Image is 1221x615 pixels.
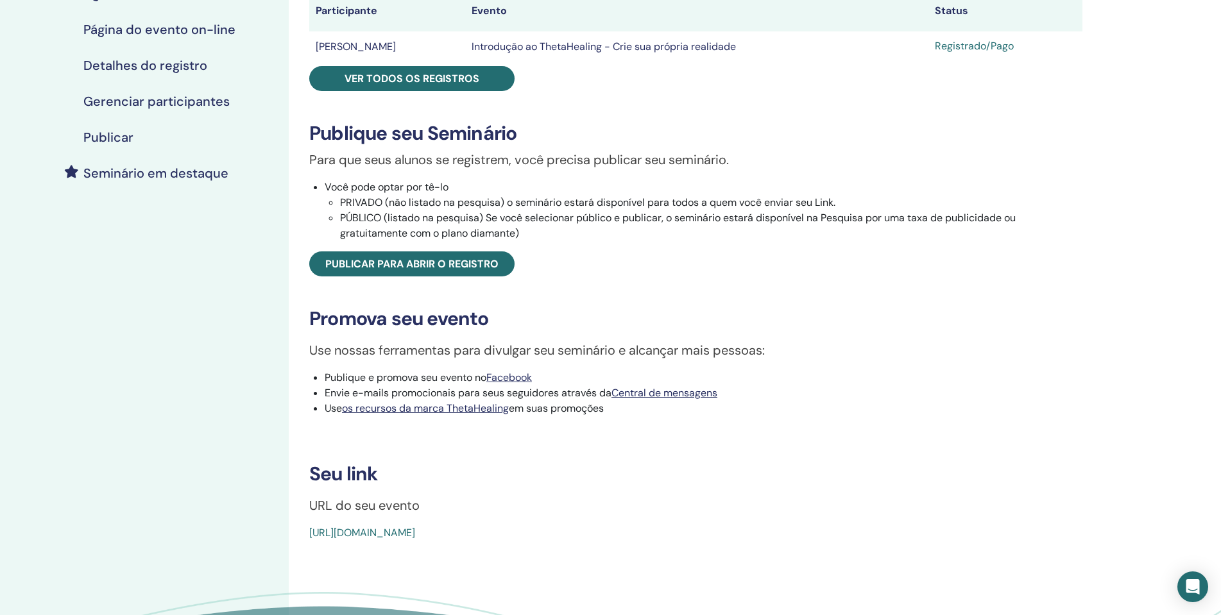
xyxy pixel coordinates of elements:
[309,497,420,514] font: URL do seu evento
[325,371,486,384] font: Publique e promova seu evento no
[472,4,507,17] font: Evento
[325,180,448,194] font: Você pode optar por tê-lo
[345,72,479,85] font: Ver todos os registros
[611,386,717,400] a: Central de mensagens
[486,371,532,384] font: Facebook
[83,93,230,110] font: Gerenciar participantes
[509,401,604,415] font: em suas promoções
[935,39,1014,53] font: Registrado/Pago
[325,401,342,415] font: Use
[342,401,509,415] a: os recursos da marca ThetaHealing
[309,306,489,331] font: Promova seu evento
[309,342,765,358] font: Use nossas ferramentas para divulgar seu seminário e alcançar mais pessoas:
[309,66,515,91] a: Ver todos os registros
[83,57,207,74] font: Detalhes do registro
[316,4,377,17] font: Participante
[316,40,396,53] font: [PERSON_NAME]
[83,165,228,181] font: Seminário em destaque
[325,257,499,271] font: Publicar para abrir o registro
[309,151,729,168] font: Para que seus alunos se registrem, você precisa publicar seu seminário.
[309,121,517,146] font: Publique seu Seminário
[309,461,378,486] font: Seu link
[340,211,1016,240] font: PÚBLICO (listado na pesquisa) Se você selecionar público e publicar, o seminário estará disponíve...
[325,386,611,400] font: Envie e-mails promocionais para seus seguidores através da
[935,4,968,17] font: Status
[340,196,835,209] font: PRIVADO (não listado na pesquisa) o seminário estará disponível para todos a quem você enviar seu...
[83,21,235,38] font: Página do evento on-line
[309,251,515,276] a: Publicar para abrir o registro
[1177,571,1208,602] div: Abra o Intercom Messenger
[472,40,736,53] font: Introdução ao ThetaHealing - Crie sua própria realidade
[309,526,415,539] a: [URL][DOMAIN_NAME]
[83,129,133,146] font: Publicar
